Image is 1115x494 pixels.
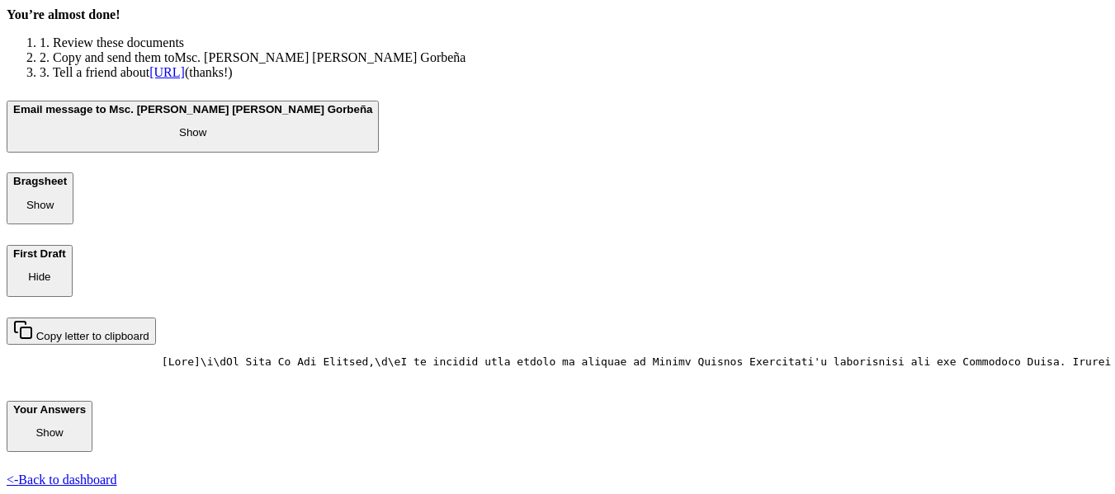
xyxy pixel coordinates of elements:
a: <-Back to dashboard [7,473,116,487]
button: Copy letter to clipboard [7,318,156,345]
a: [URL] [149,65,185,79]
p: Hide [13,271,66,283]
p: Show [13,199,67,211]
b: First Draft [13,247,66,260]
div: Copy letter to clipboard [13,320,149,342]
b: Your Answers [13,403,86,416]
button: Email message to Msc. [PERSON_NAME] [PERSON_NAME] Gorbeña Show [7,101,379,153]
li: 1. Review these documents [40,35,1108,50]
li: 3. Tell a friend about (thanks!) [40,65,1108,80]
p: Show [13,126,372,139]
button: First Draft Hide [7,245,73,297]
li: 2. Copy and send them to Msc. [PERSON_NAME] [PERSON_NAME] Gorbeña [40,50,1108,65]
b: Bragsheet [13,175,67,187]
b: You’re almost done! [7,7,120,21]
button: Your Answers Show [7,401,92,453]
pre: [Lore]\i\dOl Sita Co Adi Elitsed,\d\eI te incidid utla etdolo ma aliquae ad Minimv Quisnos Exerci... [7,355,1108,380]
p: Show [13,426,86,439]
button: Bragsheet Show [7,172,73,224]
b: Email message to Msc. [PERSON_NAME] [PERSON_NAME] Gorbeña [13,103,372,115]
